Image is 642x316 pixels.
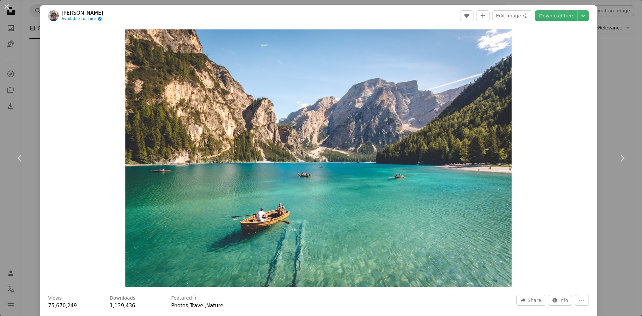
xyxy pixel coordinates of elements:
[535,10,577,21] a: Download free
[492,10,532,21] button: Edit image
[110,303,135,309] span: 1,139,436
[476,10,490,21] button: Add to Collection
[206,303,223,309] a: Nature
[205,303,206,309] span: ,
[48,295,62,302] h3: Views
[171,303,188,309] a: Photos
[62,16,103,22] a: Available for hire
[125,29,512,287] button: Zoom in on this image
[188,303,190,309] span: ,
[577,10,589,21] button: Choose download size
[110,295,135,302] h3: Downloads
[460,10,473,21] button: Like
[602,126,642,190] a: Next
[48,303,77,309] span: 75,670,249
[528,295,541,305] span: Share
[125,29,512,287] img: three brown wooden boat on blue lake water taken at daytime
[516,295,545,306] button: Share this image
[548,295,572,306] button: Stats about this image
[190,303,205,309] a: Travel
[559,295,568,305] span: Info
[171,295,198,302] h3: Featured in
[48,10,59,21] img: Go to Pietro De Grandi's profile
[62,10,103,16] a: [PERSON_NAME]
[575,295,589,306] button: More Actions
